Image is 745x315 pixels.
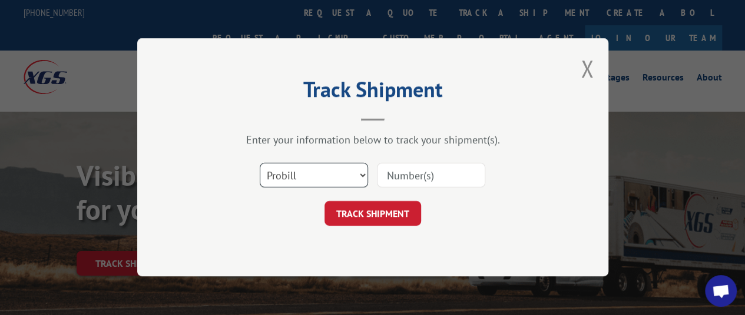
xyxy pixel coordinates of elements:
[196,133,549,147] div: Enter your information below to track your shipment(s).
[705,275,737,307] div: Open chat
[325,202,421,226] button: TRACK SHIPMENT
[377,163,485,188] input: Number(s)
[581,53,594,84] button: Close modal
[196,81,549,103] h2: Track Shipment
